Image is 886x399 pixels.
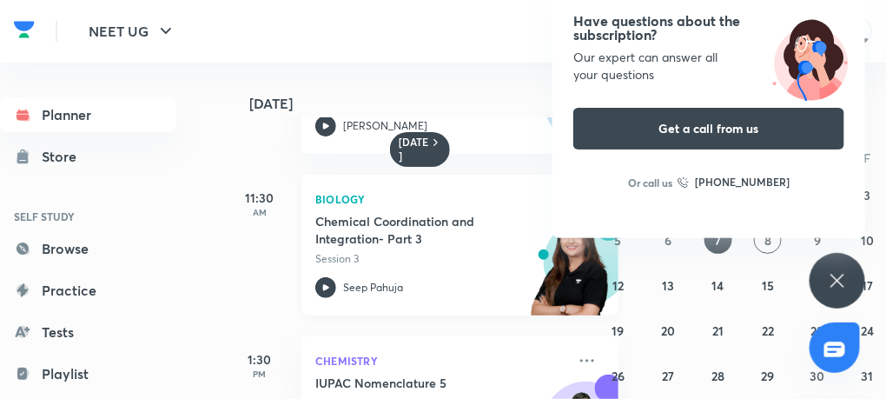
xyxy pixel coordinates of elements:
[854,181,882,209] button: October 3, 2025
[225,207,294,217] p: AM
[814,232,821,249] abbr: October 9, 2025
[811,277,823,294] abbr: October 16, 2025
[864,187,871,203] abbr: October 3, 2025
[605,362,632,389] button: October 26, 2025
[712,277,724,294] abbr: October 14, 2025
[315,189,566,209] p: Biology
[573,49,844,83] div: Our expert can answer all your questions
[864,150,871,166] abbr: Friday
[315,251,566,267] p: Session 3
[42,146,87,167] div: Store
[343,118,427,134] p: [PERSON_NAME]
[811,323,824,339] abbr: October 23, 2025
[605,271,632,299] button: October 12, 2025
[704,226,732,254] button: October 7, 2025
[862,277,873,294] abbr: October 17, 2025
[854,316,882,344] button: October 24, 2025
[754,316,782,344] button: October 22, 2025
[612,277,624,294] abbr: October 12, 2025
[225,369,294,379] p: PM
[615,232,622,249] abbr: October 5, 2025
[573,108,844,150] button: Get a call from us
[762,277,774,294] abbr: October 15, 2025
[523,213,618,333] img: unacademy
[810,368,825,384] abbr: October 30, 2025
[756,14,865,101] img: ttu_illustration_new.svg
[315,213,532,248] h5: Chemical Coordination and Integration- Part 3
[605,226,632,254] button: October 5, 2025
[704,362,732,389] button: October 28, 2025
[704,271,732,299] button: October 14, 2025
[754,226,782,254] button: October 8, 2025
[695,174,790,191] h6: [PHONE_NUMBER]
[678,174,790,191] a: [PHONE_NUMBER]
[225,189,294,207] h5: 11:30
[803,226,831,254] button: October 9, 2025
[315,350,566,371] p: Chemistry
[704,316,732,344] button: October 21, 2025
[664,232,671,249] abbr: October 6, 2025
[399,136,429,163] h6: [DATE]
[803,271,831,299] button: October 16, 2025
[711,368,724,384] abbr: October 28, 2025
[654,226,682,254] button: October 6, 2025
[315,375,532,392] h5: IUPAC Nomenclature 5
[764,232,771,249] abbr: October 8, 2025
[628,175,672,190] p: Or call us
[654,271,682,299] button: October 13, 2025
[225,350,294,369] h5: 1:30
[662,368,674,384] abbr: October 27, 2025
[662,277,674,294] abbr: October 13, 2025
[754,362,782,389] button: October 29, 2025
[854,362,882,389] button: October 31, 2025
[612,368,625,384] abbr: October 26, 2025
[712,323,724,339] abbr: October 21, 2025
[861,323,874,339] abbr: October 24, 2025
[654,362,682,389] button: October 27, 2025
[861,232,874,249] abbr: October 10, 2025
[654,316,682,344] button: October 20, 2025
[612,323,625,339] abbr: October 19, 2025
[14,17,35,47] a: Company Logo
[715,232,721,249] abbr: October 7, 2025
[249,96,636,110] h4: [DATE]
[761,368,774,384] abbr: October 29, 2025
[854,271,882,299] button: October 17, 2025
[762,323,774,339] abbr: October 22, 2025
[803,316,831,344] button: October 23, 2025
[14,17,35,43] img: Company Logo
[862,368,874,384] abbr: October 31, 2025
[854,226,882,254] button: October 10, 2025
[605,316,632,344] button: October 19, 2025
[78,14,187,49] button: NEET UG
[661,323,675,339] abbr: October 20, 2025
[573,14,844,42] h4: Have questions about the subscription?
[803,362,831,389] button: October 30, 2025
[343,280,403,296] p: Seep Pahuja
[754,271,782,299] button: October 15, 2025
